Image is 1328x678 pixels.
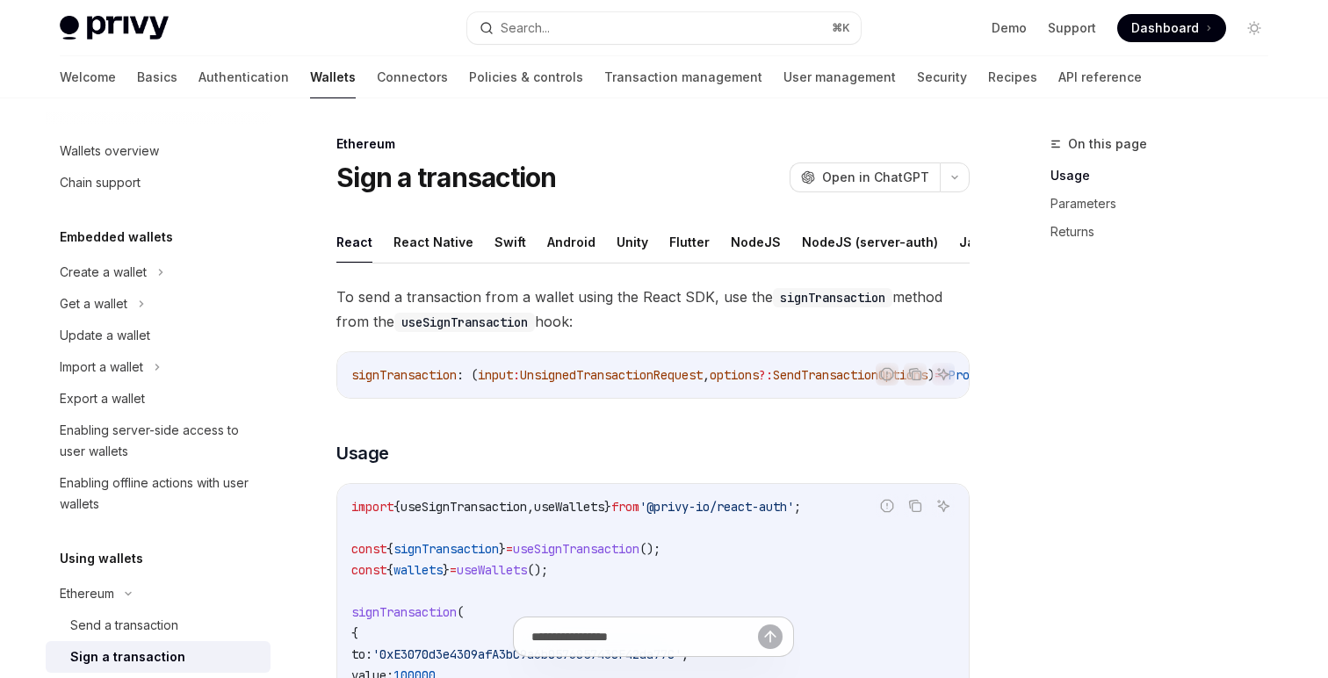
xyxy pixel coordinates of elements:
[336,285,970,334] span: To send a transaction from a wallet using the React SDK, use the method from the hook:
[467,12,861,44] button: Search...⌘K
[386,541,393,557] span: {
[1050,162,1282,190] a: Usage
[832,21,850,35] span: ⌘ K
[783,56,896,98] a: User management
[60,293,127,314] div: Get a wallet
[46,383,271,415] a: Export a wallet
[60,227,173,248] h5: Embedded wallets
[1068,133,1147,155] span: On this page
[46,320,271,351] a: Update a wallet
[604,56,762,98] a: Transaction management
[1058,56,1142,98] a: API reference
[401,499,527,515] span: useSignTransaction
[70,646,185,667] div: Sign a transaction
[60,583,114,604] div: Ethereum
[60,262,147,283] div: Create a wallet
[927,367,935,383] span: )
[457,604,464,620] span: (
[932,363,955,386] button: Ask AI
[790,162,940,192] button: Open in ChatGPT
[758,624,783,649] button: Send message
[959,221,990,263] button: Java
[494,221,526,263] button: Swift
[351,367,457,383] span: signTransaction
[60,472,260,515] div: Enabling offline actions with user wallets
[611,499,639,515] span: from
[917,56,967,98] a: Security
[46,609,271,641] a: Send a transaction
[932,494,955,517] button: Ask AI
[501,18,550,39] div: Search...
[198,56,289,98] a: Authentication
[639,541,660,557] span: ();
[393,541,499,557] span: signTransaction
[393,562,443,578] span: wallets
[527,499,534,515] span: ,
[60,420,260,462] div: Enabling server-side access to user wallets
[351,562,386,578] span: const
[450,562,457,578] span: =
[46,415,271,467] a: Enabling server-side access to user wallets
[773,288,892,307] code: signTransaction
[1131,19,1199,37] span: Dashboard
[60,16,169,40] img: light logo
[773,367,927,383] span: SendTransactionOptions
[506,541,513,557] span: =
[393,499,401,515] span: {
[617,221,648,263] button: Unity
[639,499,794,515] span: '@privy-io/react-auth'
[60,325,150,346] div: Update a wallet
[351,604,457,620] span: signTransaction
[1117,14,1226,42] a: Dashboard
[469,56,583,98] a: Policies & controls
[60,172,141,193] div: Chain support
[904,363,927,386] button: Copy the contents from the code block
[310,56,356,98] a: Wallets
[60,141,159,162] div: Wallets overview
[1240,14,1268,42] button: Toggle dark mode
[669,221,710,263] button: Flutter
[60,56,116,98] a: Welcome
[1050,190,1282,218] a: Parameters
[904,494,927,517] button: Copy the contents from the code block
[988,56,1037,98] a: Recipes
[46,167,271,198] a: Chain support
[547,221,595,263] button: Android
[336,441,389,465] span: Usage
[478,367,513,383] span: input
[393,221,473,263] button: React Native
[443,562,450,578] span: }
[513,367,520,383] span: :
[499,541,506,557] span: }
[60,548,143,569] h5: Using wallets
[394,313,535,332] code: useSignTransaction
[70,615,178,636] div: Send a transaction
[822,169,929,186] span: Open in ChatGPT
[351,499,393,515] span: import
[351,541,386,557] span: const
[876,494,899,517] button: Report incorrect code
[46,641,271,673] a: Sign a transaction
[759,367,773,383] span: ?:
[1050,218,1282,246] a: Returns
[60,388,145,409] div: Export a wallet
[457,562,527,578] span: useWallets
[520,367,703,383] span: UnsignedTransactionRequest
[336,162,557,193] h1: Sign a transaction
[527,562,548,578] span: ();
[377,56,448,98] a: Connectors
[336,135,970,153] div: Ethereum
[794,499,801,515] span: ;
[802,221,938,263] button: NodeJS (server-auth)
[534,499,604,515] span: useWallets
[60,357,143,378] div: Import a wallet
[710,367,759,383] span: options
[137,56,177,98] a: Basics
[703,367,710,383] span: ,
[876,363,899,386] button: Report incorrect code
[992,19,1027,37] a: Demo
[604,499,611,515] span: }
[731,221,781,263] button: NodeJS
[46,135,271,167] a: Wallets overview
[457,367,478,383] span: : (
